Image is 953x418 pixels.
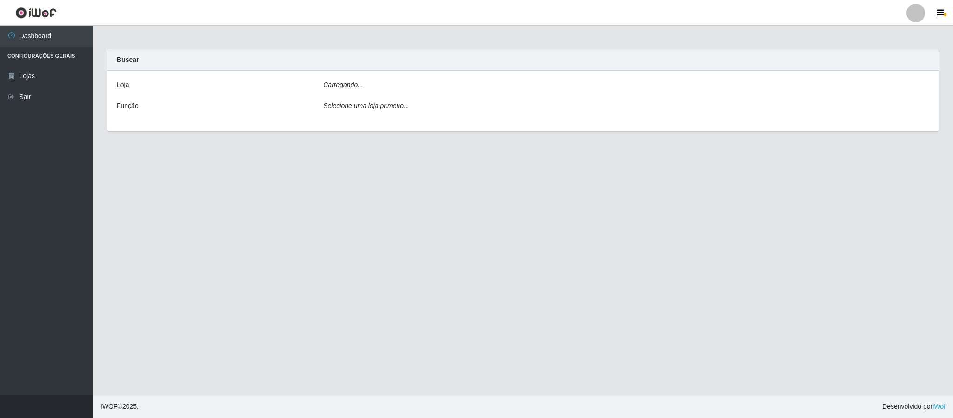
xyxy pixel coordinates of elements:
strong: Buscar [117,56,139,63]
label: Função [117,101,139,111]
a: iWof [933,403,946,410]
span: © 2025 . [100,402,139,411]
img: CoreUI Logo [15,7,57,19]
span: IWOF [100,403,118,410]
i: Carregando... [323,81,363,88]
span: Desenvolvido por [882,402,946,411]
i: Selecione uma loja primeiro... [323,102,409,109]
label: Loja [117,80,129,90]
